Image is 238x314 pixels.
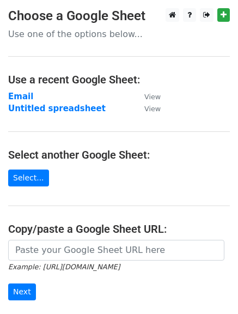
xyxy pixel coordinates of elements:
[133,92,161,101] a: View
[8,104,106,113] a: Untitled spreadsheet
[144,105,161,113] small: View
[8,28,230,40] p: Use one of the options below...
[8,8,230,24] h3: Choose a Google Sheet
[8,170,49,186] a: Select...
[8,73,230,86] h4: Use a recent Google Sheet:
[8,92,33,101] a: Email
[133,104,161,113] a: View
[8,148,230,161] h4: Select another Google Sheet:
[144,93,161,101] small: View
[8,222,230,235] h4: Copy/paste a Google Sheet URL:
[8,283,36,300] input: Next
[8,240,224,261] input: Paste your Google Sheet URL here
[8,263,120,271] small: Example: [URL][DOMAIN_NAME]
